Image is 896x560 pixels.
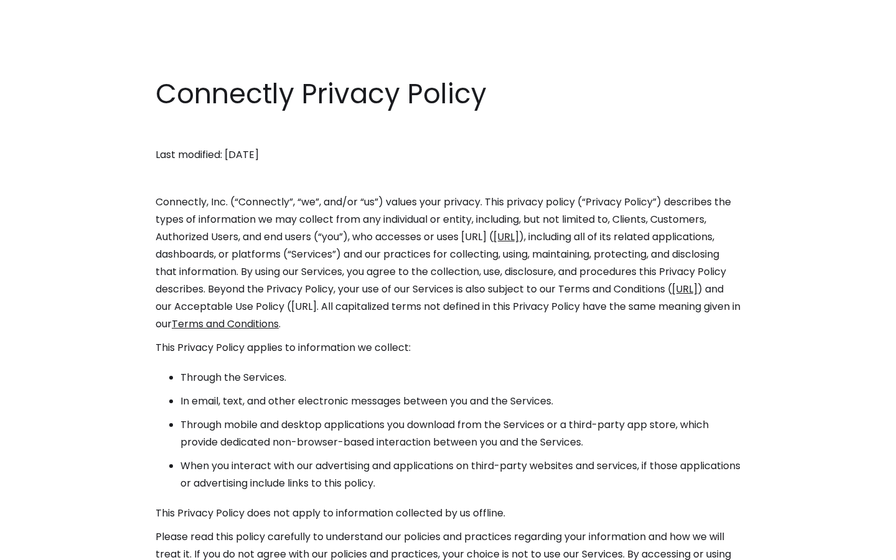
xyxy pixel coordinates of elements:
[493,230,519,244] a: [URL]
[156,505,740,522] p: This Privacy Policy does not apply to information collected by us offline.
[172,317,279,331] a: Terms and Conditions
[180,393,740,410] li: In email, text, and other electronic messages between you and the Services.
[25,538,75,556] ul: Language list
[180,416,740,451] li: Through mobile and desktop applications you download from the Services or a third-party app store...
[180,369,740,386] li: Through the Services.
[156,146,740,164] p: Last modified: [DATE]
[156,170,740,187] p: ‍
[12,537,75,556] aside: Language selected: English
[156,194,740,333] p: Connectly, Inc. (“Connectly”, “we”, and/or “us”) values your privacy. This privacy policy (“Priva...
[156,75,740,113] h1: Connectly Privacy Policy
[672,282,698,296] a: [URL]
[156,339,740,357] p: This Privacy Policy applies to information we collect:
[180,457,740,492] li: When you interact with our advertising and applications on third-party websites and services, if ...
[156,123,740,140] p: ‍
